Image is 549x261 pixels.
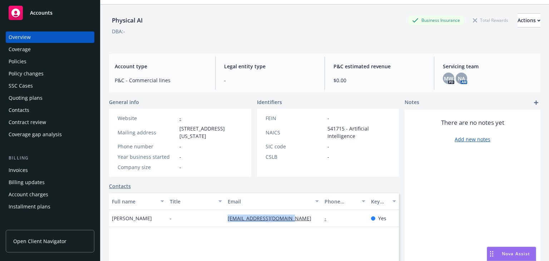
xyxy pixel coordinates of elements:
a: Installment plans [6,201,94,212]
span: Accounts [30,10,53,16]
div: Account charges [9,189,48,200]
div: Company size [118,163,177,171]
a: add [532,98,540,107]
span: - [179,143,181,150]
span: Identifiers [257,98,282,106]
a: Quoting plans [6,92,94,104]
span: - [327,153,329,161]
div: Title [170,198,214,205]
div: Mailing address [118,129,177,136]
div: SSC Cases [9,80,33,92]
a: Contacts [6,104,94,116]
div: Quoting plans [9,92,43,104]
span: - [327,114,329,122]
button: Email [225,193,321,210]
div: SIC code [266,143,325,150]
span: Open Client Navigator [13,237,66,245]
span: Nova Assist [502,251,530,257]
span: 541715 - Artificial Intelligence [327,125,391,140]
a: Add new notes [455,136,490,143]
div: Billing updates [9,177,45,188]
span: Legal entity type [224,63,316,70]
div: Overview [9,31,31,43]
a: Contract review [6,117,94,128]
a: Account charges [6,189,94,200]
button: Key contact [368,193,399,210]
span: Account type [115,63,207,70]
span: There are no notes yet [441,118,504,127]
span: Notes [405,98,419,107]
button: Phone number [322,193,368,210]
div: Phone number [325,198,357,205]
button: Title [167,193,225,210]
span: $0.00 [333,77,425,84]
span: - [224,77,316,84]
button: Nova Assist [487,247,536,261]
a: SSC Cases [6,80,94,92]
a: Policy changes [6,68,94,79]
div: Actions [518,14,540,27]
button: Actions [518,13,540,28]
div: FEIN [266,114,325,122]
span: P&C estimated revenue [333,63,425,70]
span: - [327,143,329,150]
a: [EMAIL_ADDRESS][DOMAIN_NAME] [228,215,317,222]
a: - [325,215,332,222]
div: CSLB [266,153,325,161]
div: Physical AI [109,16,145,25]
div: Billing [6,154,94,162]
div: Email [228,198,311,205]
div: DBA: - [112,28,125,35]
a: Coverage [6,44,94,55]
div: Year business started [118,153,177,161]
span: NA [458,75,465,82]
div: Drag to move [487,247,496,261]
div: Contract review [9,117,46,128]
span: - [170,215,172,222]
a: Contacts [109,182,131,190]
div: Phone number [118,143,177,150]
div: Key contact [371,198,389,205]
div: Contacts [9,104,29,116]
a: Billing updates [6,177,94,188]
span: Yes [378,215,386,222]
a: Overview [6,31,94,43]
div: Policies [9,56,26,67]
a: Invoices [6,164,94,176]
div: Full name [112,198,156,205]
a: - [179,115,181,122]
div: Policy changes [9,68,44,79]
a: Coverage gap analysis [6,129,94,140]
div: Coverage gap analysis [9,129,62,140]
span: - [179,163,181,171]
div: Business Insurance [409,16,464,25]
div: NAICS [266,129,325,136]
a: Accounts [6,3,94,23]
span: General info [109,98,139,106]
div: Total Rewards [469,16,512,25]
div: Website [118,114,177,122]
span: - [179,153,181,161]
div: Installment plans [9,201,50,212]
a: Policies [6,56,94,67]
span: [STREET_ADDRESS][US_STATE] [179,125,243,140]
span: Servicing team [443,63,535,70]
button: Full name [109,193,167,210]
span: MW [444,75,453,82]
div: Coverage [9,44,31,55]
span: P&C - Commercial lines [115,77,207,84]
span: [PERSON_NAME] [112,215,152,222]
div: Invoices [9,164,28,176]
